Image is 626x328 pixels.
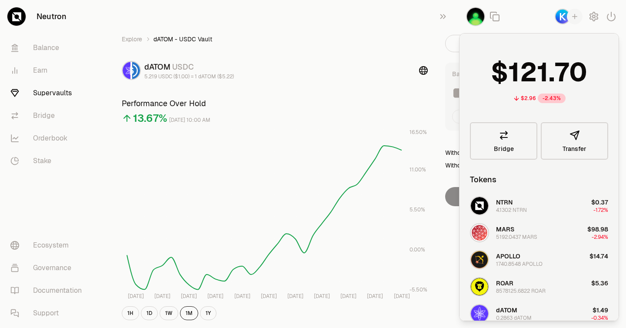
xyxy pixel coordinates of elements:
[314,293,330,300] tspan: [DATE]
[410,246,425,253] tspan: 0.00%
[144,61,234,73] div: dATOM
[3,234,94,257] a: Ecosystem
[465,274,613,300] button: ROAR LogoROAR8578125.6822 ROAR$5.36+0.00%
[496,225,514,233] span: MARS
[591,279,608,287] span: $5.36
[445,161,489,170] div: Withdraw USDC
[133,111,167,125] div: 13.67%
[496,252,520,260] span: APOLLO
[593,306,608,314] span: $1.49
[593,207,608,214] span: -1.72%
[465,301,613,327] button: dATOM LogodATOM0.2863 dATOM$1.49-0.34%
[591,315,608,321] span: -0.34%
[3,150,94,172] a: Stake
[589,288,608,295] span: +0.00%
[3,127,94,150] a: Orderbook
[3,279,94,302] a: Documentation
[287,293,303,300] tspan: [DATE]
[496,315,532,321] div: 0.2863 dATOM
[471,251,488,268] img: APOLLO Logo
[496,207,527,214] div: 4.1302 NTRN
[3,104,94,127] a: Bridge
[234,293,250,300] tspan: [DATE]
[496,198,513,206] span: NTRN
[452,70,496,78] div: Balance: $0.00
[122,97,428,110] h3: Performance Over Hold
[466,7,485,26] img: LFIRVEEE
[541,122,608,160] button: Transfer
[144,73,234,80] div: 5.219 USDC ($1.00) = 1 dATOM ($5.22)
[471,305,488,322] img: dATOM Logo
[141,306,158,320] button: 1D
[470,174,496,186] div: Tokens
[154,293,170,300] tspan: [DATE]
[160,306,178,320] button: 1W
[471,224,488,241] img: MARS Logo
[181,293,197,300] tspan: [DATE]
[410,166,426,173] tspan: 11.00%
[592,234,608,241] span: -2.94%
[169,115,210,125] div: [DATE] 10:00 AM
[470,122,537,160] a: Bridge
[496,306,517,314] span: dATOM
[3,82,94,104] a: Supervaults
[394,293,410,300] tspan: [DATE]
[122,35,142,44] a: Explore
[589,252,608,260] span: $14.74
[465,220,613,246] button: MARS LogoMARS5192.0437 MARS$98.98-2.94%
[367,293,383,300] tspan: [DATE]
[445,148,492,157] div: Withdraw dATOM
[200,306,216,320] button: 1Y
[180,306,198,320] button: 1M
[410,286,427,293] tspan: -5.50%
[3,37,94,59] a: Balance
[207,293,223,300] tspan: [DATE]
[122,35,428,44] nav: breadcrumb
[128,293,144,300] tspan: [DATE]
[3,302,94,325] a: Support
[496,234,537,241] div: 5192.0437 MARS
[410,129,427,136] tspan: 16.50%
[471,278,488,295] img: ROAR Logo
[123,62,130,79] img: dATOM Logo
[465,247,613,273] button: APOLLO LogoAPOLLO1740.8548 APOLLO$14.74+0.00%
[496,261,543,268] div: 1740.8548 APOLLO
[521,95,536,102] div: $2.96
[563,146,586,152] span: Transfer
[465,193,613,219] button: NTRN LogoNTRN4.1302 NTRN$0.37-1.72%
[494,146,514,152] span: Bridge
[496,288,546,295] div: 8578125.6822 ROAR
[3,59,94,82] a: Earn
[153,35,212,44] span: dATOM - USDC Vault
[132,62,140,79] img: USDC Logo
[261,293,277,300] tspan: [DATE]
[591,198,608,206] span: $0.37
[496,279,513,287] span: ROAR
[587,225,608,233] span: $98.98
[555,9,570,24] img: Keplr
[471,197,488,214] img: NTRN Logo
[538,94,566,103] div: -2.43%
[340,293,356,300] tspan: [DATE]
[445,35,527,52] button: Deposit
[410,206,425,213] tspan: 5.50%
[3,257,94,279] a: Governance
[589,261,608,268] span: +0.00%
[172,62,194,72] span: USDC
[122,306,139,320] button: 1H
